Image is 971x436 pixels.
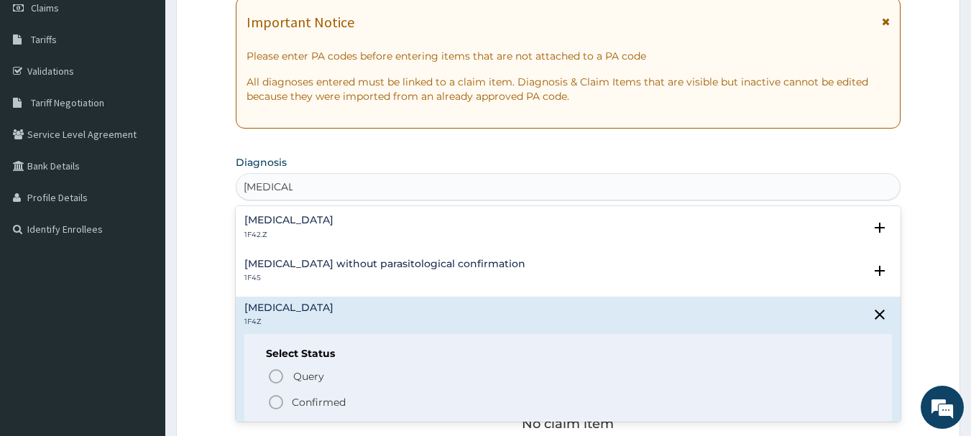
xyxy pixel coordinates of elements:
[244,259,525,269] h4: [MEDICAL_DATA] without parasitological confirmation
[244,302,333,313] h4: [MEDICAL_DATA]
[522,417,614,431] p: No claim item
[247,49,891,63] p: Please enter PA codes before entering items that are not attached to a PA code
[292,395,346,409] p: Confirmed
[871,262,888,279] i: open select status
[267,394,285,411] i: status option filled
[83,128,198,273] span: We're online!
[236,7,270,42] div: Minimize live chat window
[244,230,333,240] p: 1F42.Z
[871,306,888,323] i: close select status
[31,1,59,14] span: Claims
[31,96,104,109] span: Tariff Negotiation
[31,33,57,46] span: Tariffs
[244,273,525,283] p: 1F45
[236,155,287,170] label: Diagnosis
[244,215,333,226] h4: [MEDICAL_DATA]
[247,14,354,30] h1: Important Notice
[293,369,324,384] span: Query
[244,317,333,327] p: 1F4Z
[7,287,274,337] textarea: Type your message and hit 'Enter'
[247,75,891,103] p: All diagnoses entered must be linked to a claim item. Diagnosis & Claim Items that are visible bu...
[871,219,888,236] i: open select status
[27,72,58,108] img: d_794563401_company_1708531726252_794563401
[75,80,241,99] div: Chat with us now
[266,348,871,359] h6: Select Status
[267,368,285,385] i: status option query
